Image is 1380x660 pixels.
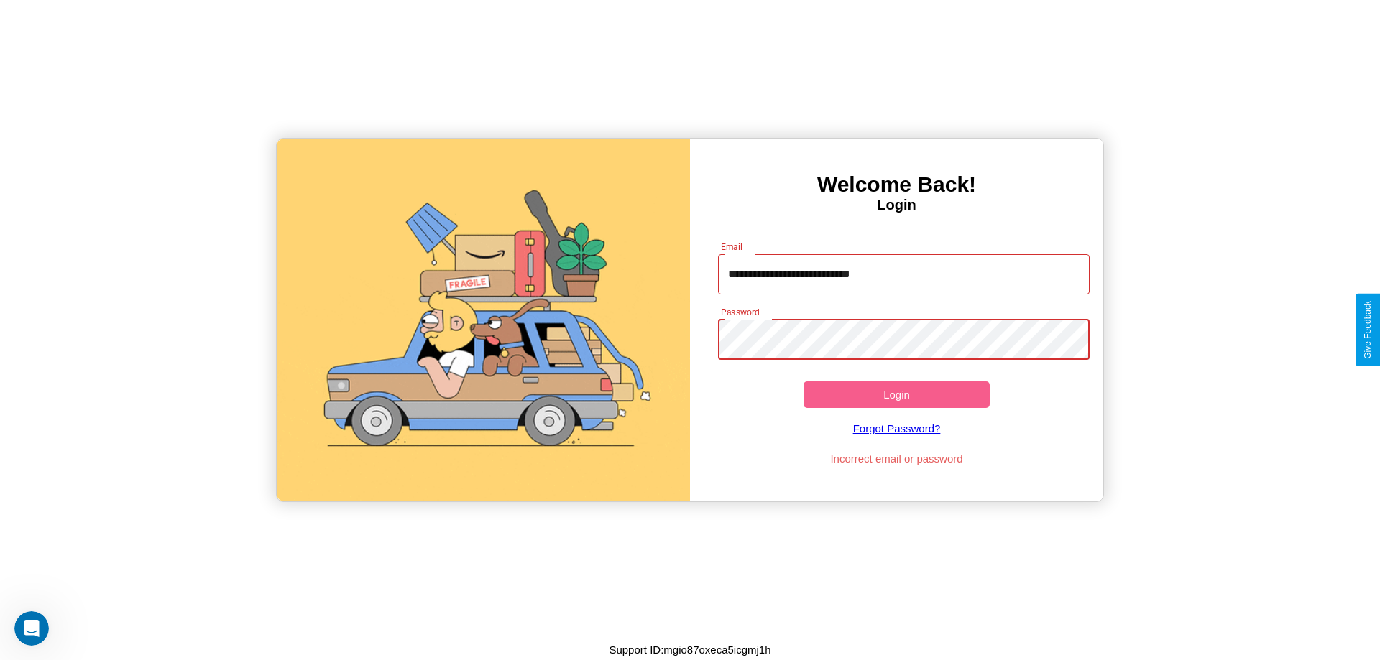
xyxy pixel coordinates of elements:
[804,381,990,408] button: Login
[690,172,1103,197] h3: Welcome Back!
[277,139,690,501] img: gif
[14,611,49,646] iframe: Intercom live chat
[711,408,1083,449] a: Forgot Password?
[1363,301,1373,359] div: Give Feedback
[721,306,759,318] label: Password
[690,197,1103,213] h4: Login
[721,241,743,253] label: Email
[711,449,1083,468] p: Incorrect email or password
[609,640,770,659] p: Support ID: mgio87oxeca5icgmj1h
